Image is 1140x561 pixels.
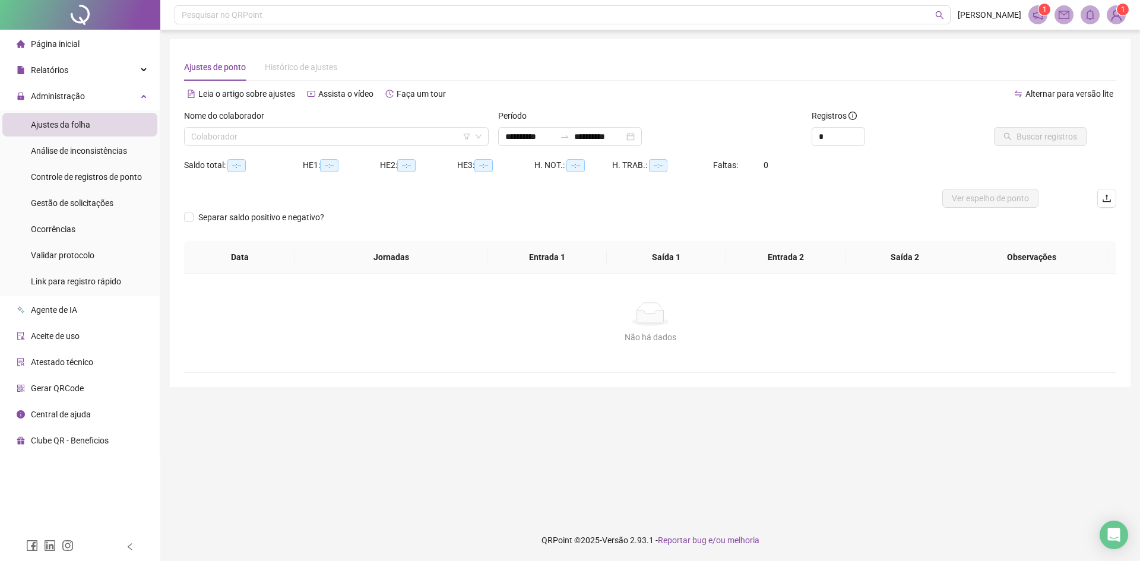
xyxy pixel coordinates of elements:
[475,133,482,140] span: down
[31,224,75,234] span: Ocorrências
[26,540,38,552] span: facebook
[320,159,338,172] span: --:--
[560,132,569,141] span: to
[227,159,246,172] span: --:--
[187,90,195,98] span: file-text
[265,62,337,72] span: Histórico de ajustes
[17,332,25,340] span: audit
[184,159,303,172] div: Saldo total:
[994,127,1087,146] button: Buscar registros
[17,40,25,48] span: home
[31,172,142,182] span: Controle de registros de ponto
[295,241,487,274] th: Jornadas
[17,384,25,392] span: qrcode
[1100,521,1128,549] div: Open Intercom Messenger
[31,251,94,260] span: Validar protocolo
[31,198,113,208] span: Gestão de solicitações
[31,277,121,286] span: Link para registro rápido
[31,410,91,419] span: Central de ajuda
[534,159,612,172] div: H. NOT.:
[17,92,25,100] span: lock
[31,436,109,445] span: Clube QR - Beneficios
[965,251,1098,264] span: Observações
[31,91,85,101] span: Administração
[1059,9,1069,20] span: mail
[184,62,246,72] span: Ajustes de ponto
[194,211,329,224] span: Separar saldo positivo e negativo?
[1025,89,1113,99] span: Alternar para versão lite
[658,535,759,545] span: Reportar bug e/ou melhoria
[845,241,965,274] th: Saída 2
[160,519,1140,561] footer: QRPoint © 2025 - 2.93.1 -
[764,160,768,170] span: 0
[726,241,845,274] th: Entrada 2
[1117,4,1129,15] sup: Atualize o seu contato no menu Meus Dados
[31,65,68,75] span: Relatórios
[812,109,857,122] span: Registros
[31,331,80,341] span: Aceite de uso
[1014,90,1022,98] span: swap
[31,357,93,367] span: Atestado técnico
[31,305,77,315] span: Agente de IA
[62,540,74,552] span: instagram
[1043,5,1047,14] span: 1
[1038,4,1050,15] sup: 1
[17,410,25,419] span: info-circle
[397,159,416,172] span: --:--
[498,109,534,122] label: Período
[1107,6,1125,24] img: 82407
[848,112,857,120] span: info-circle
[126,543,134,551] span: left
[602,535,628,545] span: Versão
[17,358,25,366] span: solution
[713,160,740,170] span: Faltas:
[44,540,56,552] span: linkedin
[942,189,1038,208] button: Ver espelho de ponto
[31,39,80,49] span: Página inicial
[318,89,373,99] span: Assista o vídeo
[457,159,534,172] div: HE 3:
[487,241,607,274] th: Entrada 1
[956,241,1107,274] th: Observações
[566,159,585,172] span: --:--
[1121,5,1125,14] span: 1
[1033,9,1043,20] span: notification
[397,89,446,99] span: Faça um tour
[607,241,726,274] th: Saída 1
[612,159,713,172] div: H. TRAB.:
[303,159,380,172] div: HE 1:
[31,146,127,156] span: Análise de inconsistências
[1102,194,1111,203] span: upload
[198,89,295,99] span: Leia o artigo sobre ajustes
[958,8,1021,21] span: [PERSON_NAME]
[463,133,470,140] span: filter
[31,383,84,393] span: Gerar QRCode
[1085,9,1095,20] span: bell
[385,90,394,98] span: history
[474,159,493,172] span: --:--
[649,159,667,172] span: --:--
[198,331,1102,344] div: Não há dados
[560,132,569,141] span: swap-right
[17,66,25,74] span: file
[31,120,90,129] span: Ajustes da folha
[307,90,315,98] span: youtube
[17,436,25,445] span: gift
[380,159,457,172] div: HE 2:
[184,241,295,274] th: Data
[935,11,944,20] span: search
[184,109,272,122] label: Nome do colaborador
